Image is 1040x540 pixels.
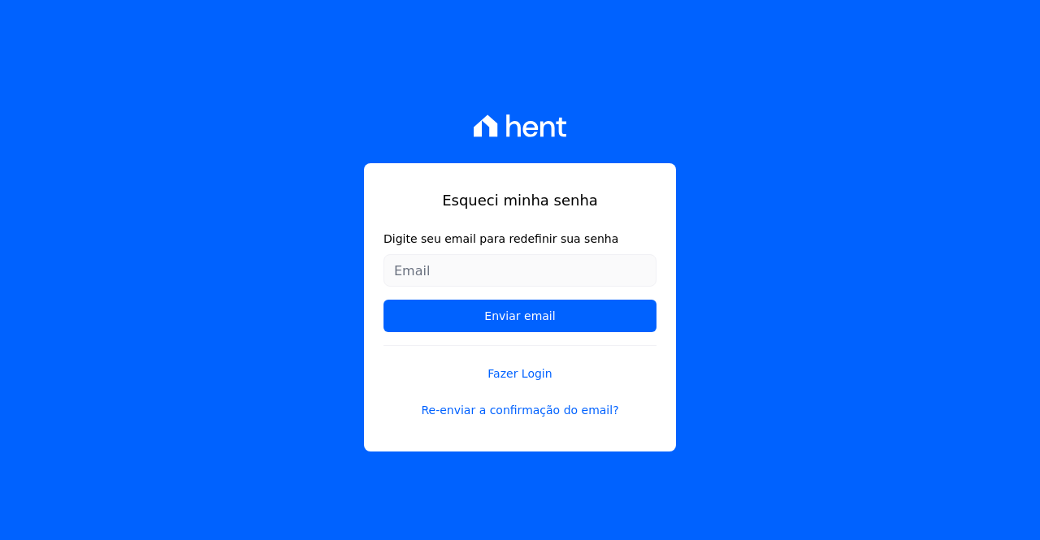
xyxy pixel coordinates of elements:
[383,231,656,248] label: Digite seu email para redefinir sua senha
[383,345,656,382] a: Fazer Login
[383,189,656,211] h1: Esqueci minha senha
[383,300,656,332] input: Enviar email
[383,402,656,419] a: Re-enviar a confirmação do email?
[383,254,656,287] input: Email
